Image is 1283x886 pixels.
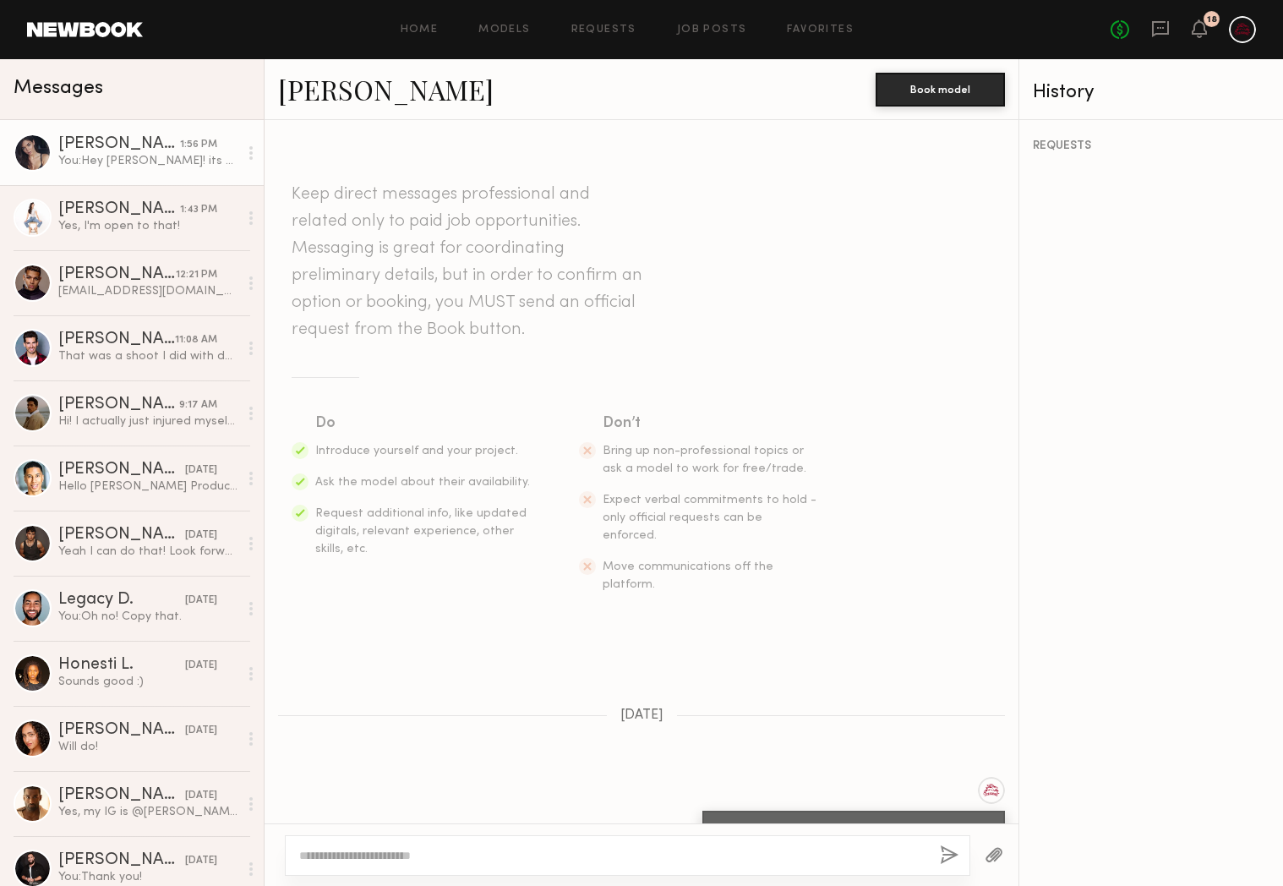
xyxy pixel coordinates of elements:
[58,153,238,169] div: You: Hey [PERSON_NAME]! its $450 for the day, and only 12-6PM.
[176,267,217,283] div: 12:21 PM
[571,25,636,36] a: Requests
[278,71,494,107] a: [PERSON_NAME]
[58,462,185,479] div: [PERSON_NAME]
[58,674,238,690] div: Sounds good :)
[58,266,176,283] div: [PERSON_NAME]
[315,508,527,555] span: Request additional info, like updated digitals, relevant experience, other skills, etc.
[58,201,180,218] div: [PERSON_NAME]
[185,723,217,739] div: [DATE]
[14,79,103,98] span: Messages
[603,446,806,474] span: Bring up non-professional topics or ask a model to work for free/trade.
[58,348,238,364] div: That was a shoot I did with dogs.
[401,25,439,36] a: Home
[58,413,238,429] div: Hi! I actually just injured myself playing basketball so I will be limping around unfortunately, ...
[58,609,238,625] div: You: Oh no! Copy that.
[876,81,1005,96] a: Book model
[185,658,217,674] div: [DATE]
[185,593,217,609] div: [DATE]
[180,202,217,218] div: 1:43 PM
[185,853,217,869] div: [DATE]
[718,822,990,841] div: Hey [PERSON_NAME]! Will you send your IG over?
[58,804,238,820] div: Yes, my IG is @[PERSON_NAME]
[185,788,217,804] div: [DATE]
[58,787,185,804] div: [PERSON_NAME]
[603,412,819,435] div: Don’t
[185,462,217,479] div: [DATE]
[677,25,747,36] a: Job Posts
[58,479,238,495] div: Hello [PERSON_NAME] Production! Yes I am available [DATE] and have attached the link to my Instag...
[1033,140,1269,152] div: REQUESTS
[58,136,180,153] div: [PERSON_NAME]
[315,412,532,435] div: Do
[620,708,663,723] span: [DATE]
[175,332,217,348] div: 11:08 AM
[58,852,185,869] div: [PERSON_NAME]
[58,544,238,560] div: Yeah I can do that! Look forward to hear back from you
[58,331,175,348] div: [PERSON_NAME]
[478,25,530,36] a: Models
[787,25,854,36] a: Favorites
[58,527,185,544] div: [PERSON_NAME]
[603,495,816,541] span: Expect verbal commitments to hold - only official requests can be enforced.
[603,561,773,590] span: Move communications off the platform.
[58,397,179,413] div: [PERSON_NAME]
[185,528,217,544] div: [DATE]
[315,446,518,457] span: Introduce yourself and your project.
[58,218,238,234] div: Yes, I'm open to that!
[180,137,217,153] div: 1:56 PM
[58,869,238,885] div: You: Thank you!
[58,592,185,609] div: Legacy D.
[315,477,530,488] span: Ask the model about their availability.
[292,181,647,343] header: Keep direct messages professional and related only to paid job opportunities. Messaging is great ...
[1207,15,1217,25] div: 18
[179,397,217,413] div: 9:17 AM
[876,73,1005,107] button: Book model
[58,283,238,299] div: [EMAIL_ADDRESS][DOMAIN_NAME], thank you!
[58,739,238,755] div: Will do!
[58,657,185,674] div: Honesti L.
[58,722,185,739] div: [PERSON_NAME]
[1033,83,1269,102] div: History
